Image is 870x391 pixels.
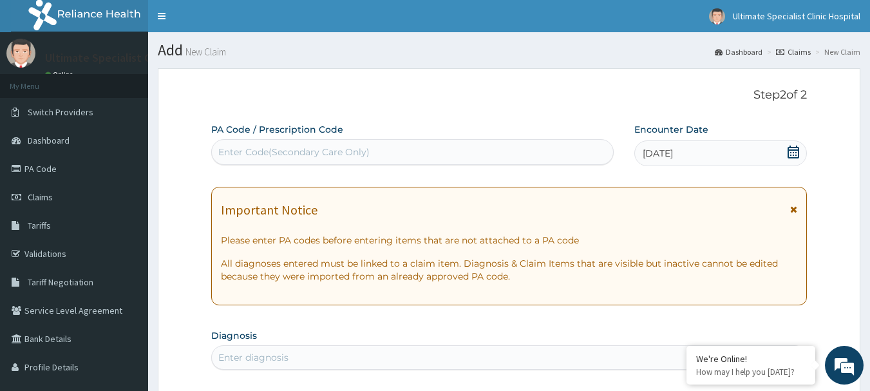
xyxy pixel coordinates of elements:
[812,46,860,57] li: New Claim
[696,353,806,365] div: We're Online!
[211,88,808,102] p: Step 2 of 2
[183,47,226,57] small: New Claim
[221,257,798,283] p: All diagnoses entered must be linked to a claim item. Diagnosis & Claim Items that are visible bu...
[45,52,216,64] p: Ultimate Specialist Clinic Hospital
[776,46,811,57] a: Claims
[643,147,673,160] span: [DATE]
[28,220,51,231] span: Tariffs
[28,106,93,118] span: Switch Providers
[634,123,708,136] label: Encounter Date
[218,146,370,158] div: Enter Code(Secondary Care Only)
[211,123,343,136] label: PA Code / Prescription Code
[221,234,798,247] p: Please enter PA codes before entering items that are not attached to a PA code
[6,39,35,68] img: User Image
[28,135,70,146] span: Dashboard
[28,191,53,203] span: Claims
[211,329,257,342] label: Diagnosis
[158,42,860,59] h1: Add
[715,46,762,57] a: Dashboard
[45,70,76,79] a: Online
[221,203,317,217] h1: Important Notice
[696,367,806,377] p: How may I help you today?
[733,10,860,22] span: Ultimate Specialist Clinic Hospital
[709,8,725,24] img: User Image
[218,351,288,364] div: Enter diagnosis
[28,276,93,288] span: Tariff Negotiation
